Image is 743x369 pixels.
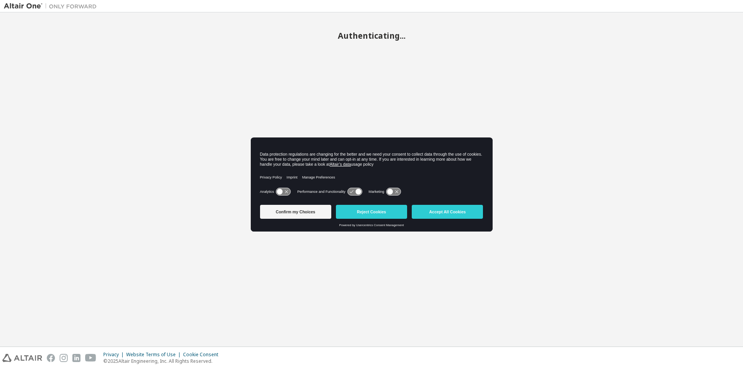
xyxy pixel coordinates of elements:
[183,352,223,358] div: Cookie Consent
[2,354,42,362] img: altair_logo.svg
[4,31,739,41] h2: Authenticating...
[72,354,80,362] img: linkedin.svg
[85,354,96,362] img: youtube.svg
[103,352,126,358] div: Privacy
[4,2,101,10] img: Altair One
[126,352,183,358] div: Website Terms of Use
[103,358,223,364] p: © 2025 Altair Engineering, Inc. All Rights Reserved.
[47,354,55,362] img: facebook.svg
[60,354,68,362] img: instagram.svg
